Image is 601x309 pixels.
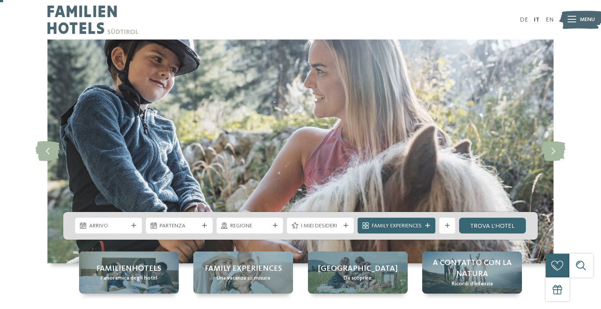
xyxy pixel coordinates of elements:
img: Family hotel in Trentino Alto Adige: la vacanza ideale per grandi e piccini [47,40,554,263]
span: Familienhotels [96,263,161,274]
a: Family hotel in Trentino Alto Adige: la vacanza ideale per grandi e piccini [GEOGRAPHIC_DATA] Da ... [308,252,408,294]
span: [GEOGRAPHIC_DATA] [318,263,398,274]
span: Family Experiences [372,222,422,230]
a: trova l’hotel [459,218,526,234]
a: DE [520,17,528,23]
span: Family experiences [205,263,282,274]
span: A contatto con la natura [430,258,514,280]
span: Regione [230,222,269,230]
span: Partenza [159,222,199,230]
span: Ricordi d’infanzia [452,280,493,288]
span: Una vacanza su misura [217,274,270,282]
a: Family hotel in Trentino Alto Adige: la vacanza ideale per grandi e piccini Familienhotels Panora... [79,252,179,294]
a: IT [534,17,539,23]
span: Da scoprire [344,274,372,282]
a: EN [546,17,554,23]
a: Family hotel in Trentino Alto Adige: la vacanza ideale per grandi e piccini A contatto con la nat... [422,252,522,294]
a: Family hotel in Trentino Alto Adige: la vacanza ideale per grandi e piccini Family experiences Un... [193,252,293,294]
span: I miei desideri [301,222,340,230]
span: Menu [580,16,595,24]
span: Arrivo [89,222,128,230]
span: Panoramica degli hotel [101,274,157,282]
